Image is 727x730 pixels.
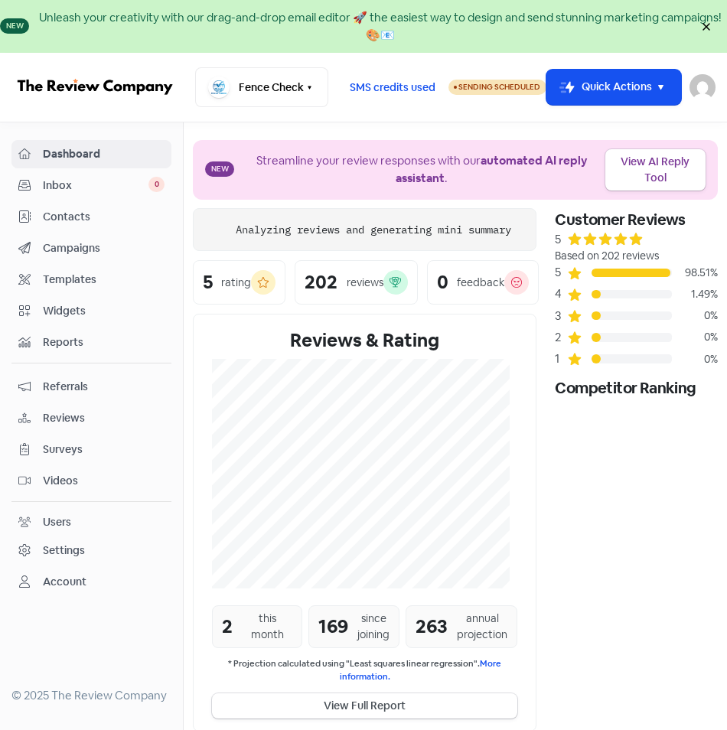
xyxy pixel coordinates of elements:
div: 0% [672,351,718,367]
div: Based on 202 reviews [555,248,718,264]
div: 5 [555,264,567,282]
span: Referrals [43,379,165,395]
a: SMS credits used [337,79,448,93]
div: Competitor Ranking [555,376,718,399]
span: Sending Scheduled [458,82,540,92]
div: feedback [457,275,504,291]
b: automated AI reply assistant [396,153,587,185]
a: 202reviews [295,260,417,305]
div: 3 [555,308,567,325]
small: * Projection calculated using "Least squares linear regression". [212,657,517,685]
a: Campaigns [11,234,171,262]
a: Account [11,568,171,596]
div: Unleash your creativity with our drag-and-drop email editor 🚀 the easiest way to design and send ... [34,9,727,44]
div: 169 [318,613,348,640]
span: 0 [148,177,165,192]
div: 0 [437,273,448,292]
a: Contacts [11,203,171,231]
div: Users [43,514,71,530]
div: Analyzing reviews and generating mini summary [236,222,511,238]
span: Templates [43,272,165,288]
div: 1.49% [672,286,718,302]
div: Reviews & Rating [212,327,517,354]
span: Videos [43,473,165,489]
div: 5 [555,231,561,249]
button: View Full Report [212,693,517,719]
a: Referrals [11,373,171,401]
span: Dashboard [43,146,165,162]
span: Surveys [43,442,165,458]
div: © 2025 The Review Company [11,687,171,705]
div: rating [221,275,251,291]
a: Widgets [11,297,171,325]
div: annual projection [457,611,507,643]
span: New [205,161,234,177]
a: Sending Scheduled [448,79,546,96]
div: since joining [357,611,390,643]
a: Dashboard [11,140,171,168]
span: Contacts [43,209,165,225]
div: 2 [555,329,567,347]
span: Reviews [43,410,165,426]
a: Users [11,508,171,536]
a: Videos [11,467,171,495]
img: User [690,74,716,100]
span: Widgets [43,303,165,319]
span: Campaigns [43,240,165,256]
button: Fence Check [195,67,328,108]
span: Reports [43,334,165,350]
div: Account [43,574,86,590]
a: Settings [11,536,171,565]
a: Surveys [11,435,171,464]
div: 0% [672,329,718,345]
a: Templates [11,266,171,294]
div: 263 [416,613,448,640]
a: View AI Reply Tool [605,149,706,191]
div: this month [242,611,292,643]
a: 0feedback [427,260,539,305]
div: reviews [347,275,383,291]
div: 0% [672,308,718,324]
div: 2 [222,613,233,640]
div: 4 [555,285,567,303]
span: SMS credits used [350,80,435,96]
div: Settings [43,543,85,559]
a: Reviews [11,404,171,432]
div: 202 [305,273,337,292]
div: 5 [203,273,213,292]
a: 5rating [193,260,285,305]
span: Inbox [43,178,148,194]
div: Streamline your review responses with our . [239,152,605,187]
div: 1 [555,350,567,368]
a: Reports [11,328,171,357]
button: Quick Actions [546,70,682,106]
a: Inbox 0 [11,171,171,200]
div: 98.51% [672,265,718,281]
div: Customer Reviews [555,208,718,231]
